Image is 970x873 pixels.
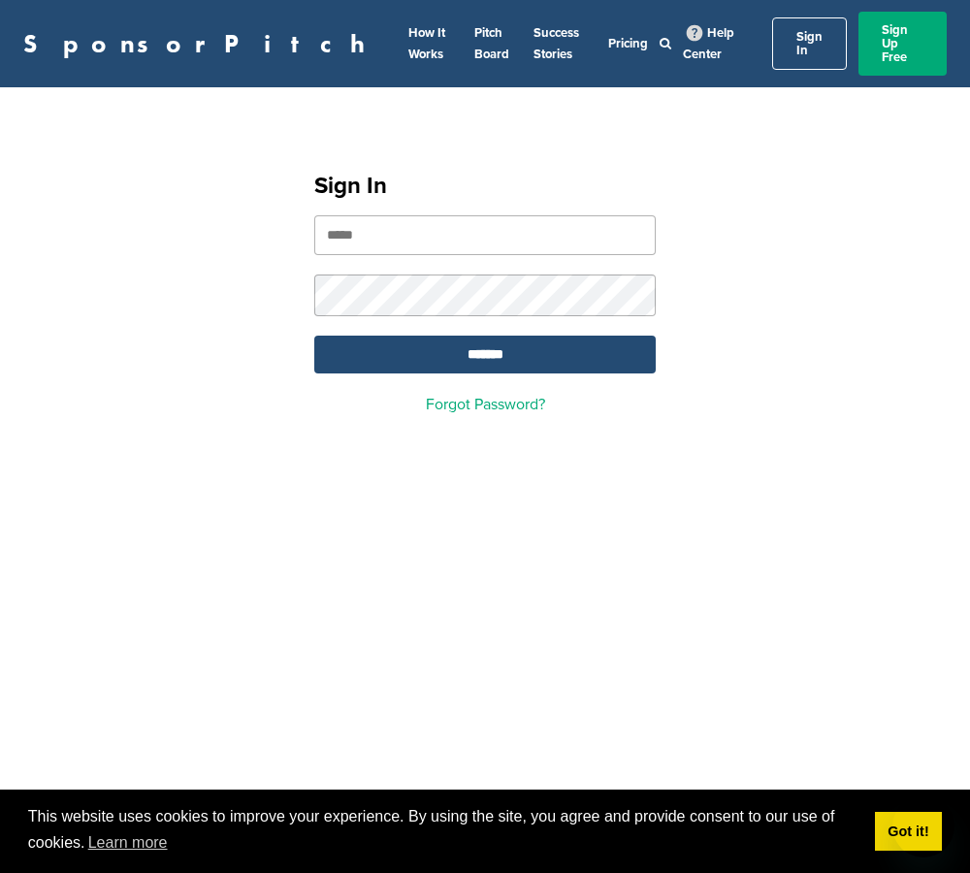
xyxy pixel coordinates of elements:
[408,25,445,62] a: How It Works
[892,795,954,857] iframe: Button to launch messaging window
[85,828,171,857] a: learn more about cookies
[858,12,947,76] a: Sign Up Free
[314,169,656,204] h1: Sign In
[608,36,648,51] a: Pricing
[474,25,509,62] a: Pitch Board
[533,25,579,62] a: Success Stories
[875,812,942,851] a: dismiss cookie message
[683,21,734,66] a: Help Center
[28,805,859,857] span: This website uses cookies to improve your experience. By using the site, you agree and provide co...
[772,17,847,70] a: Sign In
[23,31,377,56] a: SponsorPitch
[426,395,545,414] a: Forgot Password?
